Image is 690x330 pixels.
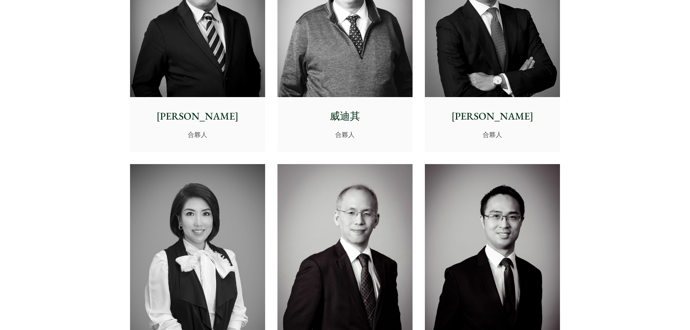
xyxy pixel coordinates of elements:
[136,130,259,139] p: 合夥人
[431,130,554,139] p: 合夥人
[283,109,407,124] p: 威迪其
[136,109,259,124] p: [PERSON_NAME]
[283,130,407,139] p: 合夥人
[431,109,554,124] p: [PERSON_NAME]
